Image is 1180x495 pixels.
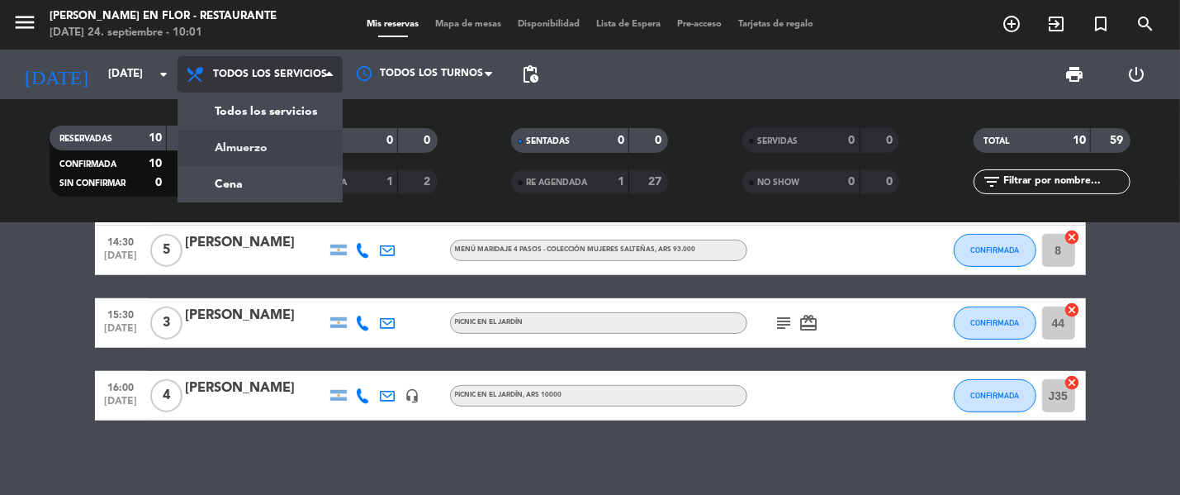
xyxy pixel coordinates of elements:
span: , ARS 93.000 [656,246,696,253]
span: Picnic en el Jardín [455,319,524,326]
span: RESERVADAS [59,135,112,143]
strong: 0 [386,135,393,146]
span: 14:30 [101,231,142,250]
span: SENTADAS [526,137,570,145]
span: Picnic en el Jardín [455,392,562,398]
a: Todos los servicios [178,93,342,130]
span: Mapa de mesas [427,20,509,29]
i: exit_to_app [1046,14,1066,34]
strong: 27 [648,176,665,188]
span: CONFIRMADA [970,245,1019,255]
strong: 0 [849,135,855,146]
span: Disponibilidad [509,20,588,29]
span: Lista de Espera [588,20,669,29]
span: RE AGENDADA [526,178,587,187]
i: cancel [1064,302,1081,318]
i: [DATE] [12,56,100,93]
span: 4 [150,379,182,412]
span: Tarjetas de regalo [730,20,822,29]
span: SIN CONFIRMAR [59,179,126,188]
span: [DATE] [101,323,142,342]
a: Cena [178,166,342,202]
strong: 10 [149,158,162,169]
span: CONFIRMADA [59,160,116,169]
button: CONFIRMADA [954,234,1036,267]
span: [DATE] [101,250,142,269]
strong: 59 [1111,135,1127,146]
span: [DATE] [101,396,142,415]
i: filter_list [982,172,1002,192]
span: print [1064,64,1084,84]
i: add_circle_outline [1002,14,1021,34]
strong: 0 [155,177,162,188]
strong: 2 [424,176,434,188]
span: , ARS 10000 [524,392,562,398]
strong: 10 [1073,135,1086,146]
span: TOTAL [983,137,1009,145]
strong: 1 [618,176,624,188]
span: pending_actions [520,64,540,84]
span: SERVIDAS [757,137,798,145]
span: Pre-acceso [669,20,730,29]
i: cancel [1064,374,1081,391]
input: Filtrar por nombre... [1002,173,1130,191]
span: NO SHOW [757,178,799,187]
span: CANCELADA [296,178,347,187]
span: CONFIRMADA [970,391,1019,400]
div: [PERSON_NAME] [186,232,326,254]
div: [PERSON_NAME] en Flor - Restaurante [50,8,277,25]
span: 3 [150,307,182,340]
div: [PERSON_NAME] [186,378,326,399]
span: CONFIRMADA [970,318,1019,327]
i: cancel [1064,229,1081,245]
div: [DATE] 24. septiembre - 10:01 [50,25,277,41]
span: 16:00 [101,377,142,396]
div: LOG OUT [1106,50,1168,99]
strong: 0 [849,176,855,188]
a: Almuerzo [178,130,342,166]
button: menu [12,10,37,40]
strong: 0 [886,176,896,188]
i: headset_mic [405,388,420,403]
i: subject [775,313,794,333]
i: menu [12,10,37,35]
strong: 0 [886,135,896,146]
i: turned_in_not [1091,14,1111,34]
strong: 1 [386,176,393,188]
i: power_settings_new [1126,64,1146,84]
span: 5 [150,234,182,267]
strong: 0 [618,135,624,146]
strong: 10 [149,132,162,144]
span: Todos los servicios [213,69,327,80]
strong: 0 [655,135,665,146]
button: CONFIRMADA [954,307,1036,340]
i: search [1135,14,1155,34]
div: [PERSON_NAME] [186,305,326,326]
span: Menú maridaje 4 pasos - Colección Mujeres Salteñas [455,246,696,253]
strong: 0 [424,135,434,146]
span: 15:30 [101,304,142,323]
button: CONFIRMADA [954,379,1036,412]
i: card_giftcard [799,313,819,333]
span: Mis reservas [358,20,427,29]
i: arrow_drop_down [154,64,173,84]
